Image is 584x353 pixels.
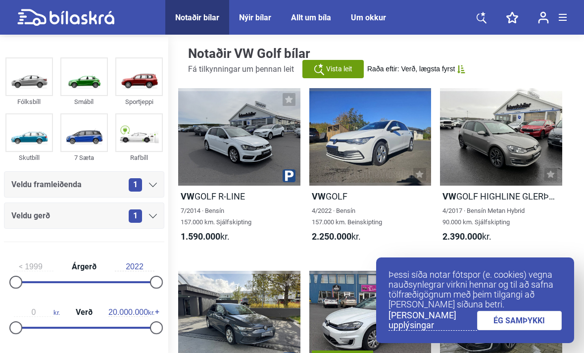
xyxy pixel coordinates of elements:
a: [PERSON_NAME] upplýsingar [389,310,477,331]
span: kr. [108,308,154,317]
p: Þessi síða notar fótspor (e. cookies) vegna nauðsynlegrar virkni hennar og til að safna tölfræðig... [389,270,562,309]
b: 1.590.000 [181,231,220,242]
a: Notaðir bílar [175,13,219,22]
span: Árgerð [69,263,99,271]
h2: GOLF R-LINE [178,191,300,202]
button: Raða eftir: Verð, lægsta fyrst [367,65,465,73]
h2: GOLF HIGHLINE GLERÞAK METAN [440,191,562,202]
div: Rafbíll [115,152,163,163]
span: Verð [73,308,95,316]
span: 4/2017 · Bensín Metan Hybrid 90.000 km. Sjálfskipting [442,207,525,226]
div: Fólksbíll [5,96,53,107]
span: 4/2022 · Bensín 157.000 km. Beinskipting [312,207,382,226]
span: Veldu framleiðenda [11,178,82,192]
a: Nýir bílar [239,13,271,22]
span: Veldu gerð [11,209,50,223]
span: Raða eftir: Verð, lægsta fyrst [367,65,455,73]
h2: GOLF [309,191,432,202]
a: VWGOLF HIGHLINE GLERÞAK METAN4/2017 · Bensín Metan Hybrid90.000 km. Sjálfskipting2.390.000kr. [440,88,562,251]
img: user-login.svg [538,11,549,24]
span: kr. [181,231,230,242]
h1: Notaðir VW Golf bílar [188,47,322,60]
b: 2.250.000 [312,231,351,242]
b: VW [442,191,456,202]
div: 7 Sæta [60,152,108,163]
div: Sportjeppi [115,96,163,107]
b: 2.390.000 [442,231,482,242]
a: VWGOLF4/2022 · Bensín157.000 km. Beinskipting2.250.000kr. [309,88,432,251]
b: VW [312,191,326,202]
span: 1 [129,209,142,223]
span: 7/2014 · Bensín 157.000 km. Sjálfskipting [181,207,251,226]
span: kr. [312,231,361,242]
a: ÉG SAMÞYKKI [477,311,562,330]
span: kr. [14,308,60,317]
span: kr. [442,231,491,242]
a: Um okkur [351,13,386,22]
a: VWGOLF R-LINE7/2014 · Bensín157.000 km. Sjálfskipting1.590.000kr. [178,88,300,251]
span: 1 [129,178,142,192]
div: Skutbíll [5,152,53,163]
div: Smábíl [60,96,108,107]
a: Allt um bíla [291,13,331,22]
b: VW [181,191,195,202]
span: Fá tilkynningar um þennan leit [188,64,294,74]
img: parking.png [283,169,295,182]
span: Vista leit [326,64,352,74]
